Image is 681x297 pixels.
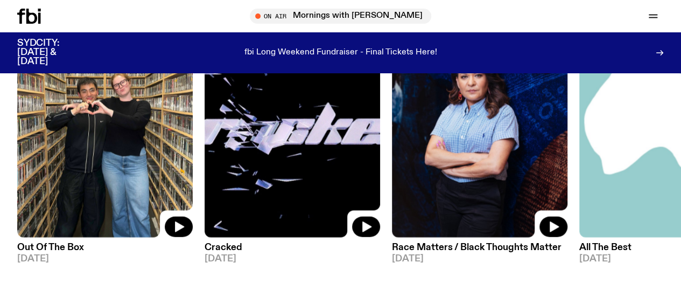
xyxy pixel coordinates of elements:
a: Cracked[DATE] [205,238,380,264]
p: fbi Long Weekend Fundraiser - Final Tickets Here! [244,48,437,58]
span: [DATE] [205,254,380,264]
button: On AirMornings with [PERSON_NAME] [250,9,431,24]
h3: Race Matters / Black Thoughts Matter [392,243,567,252]
a: Race Matters / Black Thoughts Matter[DATE] [392,238,567,264]
img: Logo for Podcast Cracked. Black background, with white writing, with glass smashing graphics [205,3,380,238]
a: Out Of The Box[DATE] [17,238,193,264]
span: [DATE] [392,254,567,264]
h3: Out Of The Box [17,243,193,252]
h3: SYDCITY: [DATE] & [DATE] [17,39,86,66]
span: [DATE] [17,254,193,264]
img: Matt and Kate stand in the music library and make a heart shape with one hand each. [17,3,193,238]
h3: Cracked [205,243,380,252]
